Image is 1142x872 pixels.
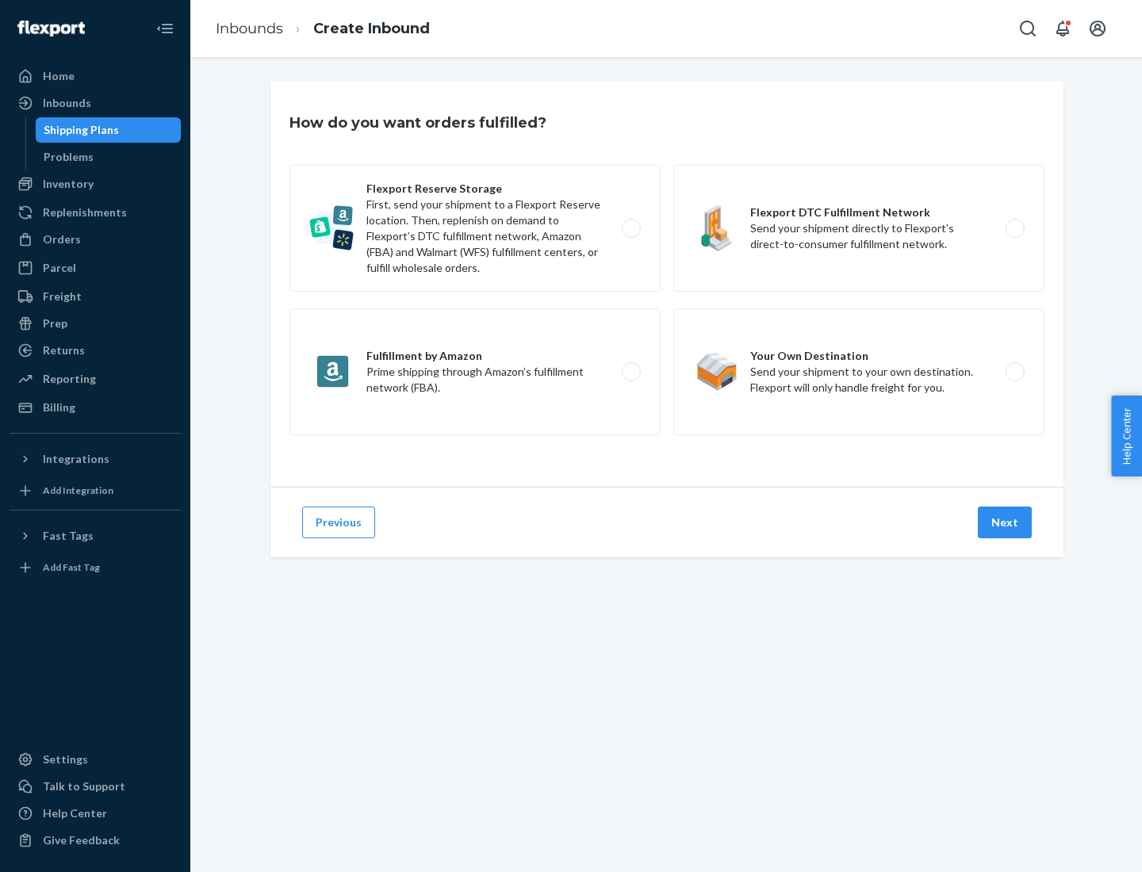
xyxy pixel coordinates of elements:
ol: breadcrumbs [203,6,443,52]
a: Returns [10,338,181,363]
a: Parcel [10,255,181,281]
button: Open account menu [1082,13,1113,44]
div: Orders [43,231,81,247]
img: Flexport logo [17,21,85,36]
a: Inbounds [216,20,283,37]
button: Help Center [1111,396,1142,476]
div: Give Feedback [43,832,120,848]
a: Inbounds [10,90,181,116]
a: Billing [10,395,181,420]
a: Help Center [10,801,181,826]
a: Add Fast Tag [10,555,181,580]
div: Freight [43,289,82,304]
a: Shipping Plans [36,117,182,143]
div: Replenishments [43,205,127,220]
div: Problems [44,149,94,165]
div: Returns [43,342,85,358]
button: Fast Tags [10,523,181,549]
button: Integrations [10,446,181,472]
a: Add Integration [10,478,181,503]
div: Parcel [43,260,76,276]
button: Open notifications [1047,13,1079,44]
a: Orders [10,227,181,252]
div: Talk to Support [43,778,125,794]
a: Replenishments [10,200,181,225]
div: Inbounds [43,95,91,111]
div: Help Center [43,805,107,821]
div: Inventory [43,176,94,192]
div: Fast Tags [43,528,94,544]
div: Add Fast Tag [43,560,100,574]
div: Billing [43,400,75,415]
a: Talk to Support [10,774,181,799]
a: Inventory [10,171,181,197]
a: Prep [10,311,181,336]
button: Next [978,507,1032,538]
a: Create Inbound [313,20,430,37]
button: Open Search Box [1012,13,1044,44]
div: Settings [43,752,88,767]
a: Home [10,63,181,89]
button: Previous [302,507,375,538]
button: Close Navigation [149,13,181,44]
div: Shipping Plans [44,122,119,138]
div: Home [43,68,75,84]
div: Prep [43,316,67,331]
a: Problems [36,144,182,170]
a: Settings [10,747,181,772]
a: Reporting [10,366,181,392]
div: Reporting [43,371,96,387]
h3: How do you want orders fulfilled? [289,113,546,133]
div: Integrations [43,451,109,467]
button: Give Feedback [10,828,181,853]
div: Add Integration [43,484,113,497]
a: Freight [10,284,181,309]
